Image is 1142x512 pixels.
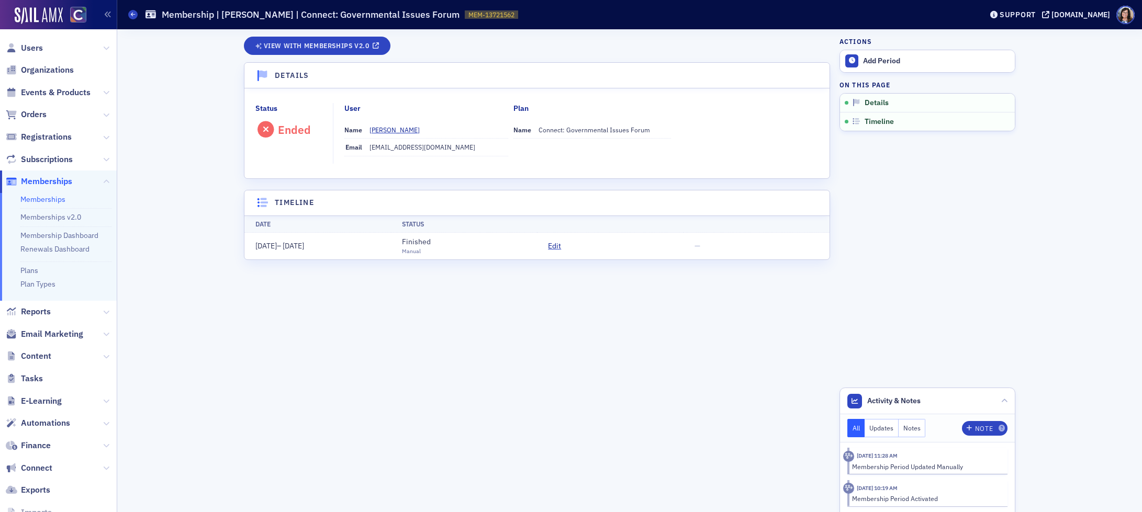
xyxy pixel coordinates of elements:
h4: Timeline [275,197,314,208]
div: Activity [843,483,854,494]
a: Orders [6,109,47,120]
span: Events & Products [21,87,91,98]
dd: [EMAIL_ADDRESS][DOMAIN_NAME] [370,139,508,155]
span: — [695,241,700,251]
a: Organizations [6,64,74,76]
h4: Actions [839,37,872,46]
a: Finance [6,440,51,451]
a: Plan Types [20,279,55,289]
time: 4/24/2025 10:19 AM [857,484,898,492]
span: Reports [21,306,51,317]
a: Memberships [20,195,65,204]
a: E-Learning [6,395,62,407]
h4: On this page [839,80,1015,89]
span: – [255,241,304,251]
span: Connect [21,462,52,474]
span: Email [345,143,362,151]
span: Orders [21,109,47,120]
span: Registrations [21,131,72,143]
dd: Connect: Governmental Issues Forum [539,121,671,138]
div: User [344,103,361,114]
a: Content [6,350,51,362]
div: Membership Period Activated [852,494,1000,503]
div: Finished [402,236,431,247]
span: Users [21,42,43,54]
a: Email Marketing [6,328,83,340]
span: Timeline [865,117,894,127]
div: Add Period [863,56,1010,66]
div: Support [1000,10,1036,19]
a: Memberships v2.0 [20,212,81,222]
span: [DATE] [283,241,304,251]
span: Exports [21,484,50,496]
span: Edit [548,241,561,252]
div: Status [255,103,277,114]
a: View with Memberships v2.0 [244,37,390,55]
a: View Homepage [63,7,86,25]
button: Updates [865,419,899,437]
div: Ended [278,123,311,136]
a: Events & Products [6,87,91,98]
span: View with Memberships v2.0 [264,43,370,49]
span: Content [21,350,51,362]
span: Subscriptions [21,154,73,165]
a: Memberships [6,176,72,187]
span: Memberships [21,176,72,187]
span: Automations [21,417,70,429]
button: Notes [899,419,926,437]
a: Plans [20,266,38,275]
span: Name [344,126,362,134]
button: [DOMAIN_NAME] [1042,11,1114,18]
span: Profile [1116,6,1135,24]
a: Membership Dashboard [20,231,98,240]
a: [PERSON_NAME] [370,125,428,134]
a: Subscriptions [6,154,73,165]
div: Activity [843,451,854,462]
span: Tasks [21,373,43,384]
div: Membership Period Updated Manually [852,462,1000,471]
span: Email Marketing [21,328,83,340]
div: Manual [402,247,431,256]
span: Finance [21,440,51,451]
span: E-Learning [21,395,62,407]
button: Note [962,421,1007,436]
a: Connect [6,462,52,474]
img: SailAMX [15,7,63,24]
a: Registrations [6,131,72,143]
button: Add Period [840,50,1015,72]
div: Note [975,426,993,431]
th: Date [244,215,391,233]
img: SailAMX [70,7,86,23]
h4: Details [275,70,309,81]
span: Organizations [21,64,74,76]
span: MEM-13721562 [468,10,514,19]
span: Name [513,126,531,134]
time: 4/24/2025 11:28 AM [857,452,898,459]
span: [DATE] [255,241,277,251]
button: All [847,419,865,437]
div: [DOMAIN_NAME] [1051,10,1110,19]
a: Tasks [6,373,43,384]
span: Activity & Notes [867,395,921,406]
h1: Membership | [PERSON_NAME] | Connect: Governmental Issues Forum [162,8,460,21]
a: Exports [6,484,50,496]
span: Details [865,98,889,108]
div: [PERSON_NAME] [370,125,420,134]
div: Plan [513,103,529,114]
th: Status [391,215,538,233]
a: Reports [6,306,51,317]
a: Users [6,42,43,54]
a: Renewals Dashboard [20,244,89,254]
a: Automations [6,417,70,429]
